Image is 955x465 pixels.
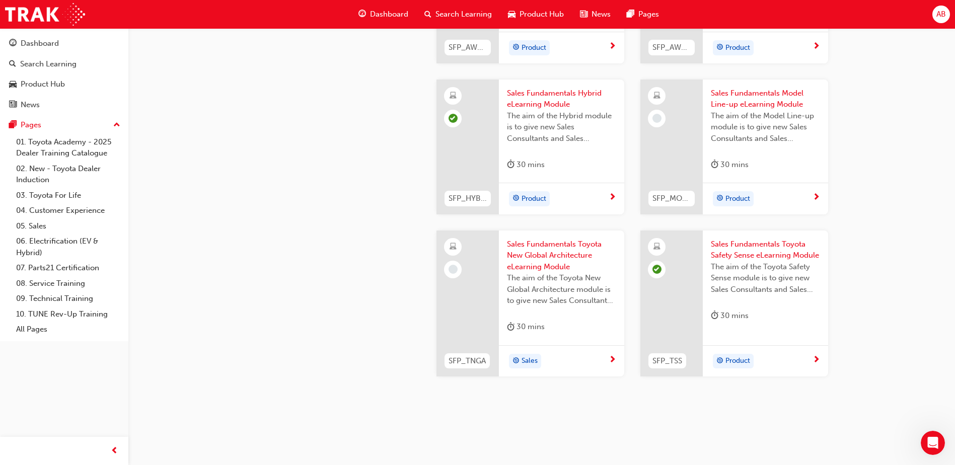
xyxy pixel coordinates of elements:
span: Sales Fundamentals Model Line-up eLearning Module [711,88,820,110]
a: 04. Customer Experience [12,203,124,218]
a: car-iconProduct Hub [500,4,572,25]
button: DashboardSearch LearningProduct HubNews [4,32,124,116]
span: learningRecordVerb_PASS-icon [652,265,662,274]
div: Search Learning [20,58,77,70]
span: learningRecordVerb_PASS-icon [449,114,458,123]
span: Product [522,193,546,205]
div: Pages [21,119,41,131]
a: Search Learning [4,55,124,73]
span: learningRecordVerb_NONE-icon [652,114,662,123]
a: search-iconSearch Learning [416,4,500,25]
span: Dashboard [370,9,408,20]
div: News [21,99,40,111]
div: 30 mins [507,159,545,171]
span: SFP_AWD_4WD_P2 [652,42,691,53]
span: learningResourceType_ELEARNING-icon [653,241,660,254]
button: AB [932,6,950,23]
span: SFP_TSS [652,355,682,367]
span: Product [522,42,546,54]
span: search-icon [9,60,16,69]
iframe: Intercom live chat [921,431,945,455]
span: AB [936,9,946,20]
span: SFP_HYBRID [449,193,487,204]
button: Pages [4,116,124,134]
span: Sales Fundamentals Toyota Safety Sense eLearning Module [711,239,820,261]
a: News [4,96,124,114]
span: Sales Fundamentals Hybrid eLearning Module [507,88,616,110]
span: prev-icon [111,445,118,457]
div: 30 mins [507,321,545,333]
div: 30 mins [711,309,749,322]
a: Product Hub [4,75,124,94]
span: The aim of the Toyota New Global Architecture module is to give new Sales Consultants and Sales P... [507,272,616,306]
span: news-icon [580,8,587,21]
span: up-icon [113,119,120,132]
div: 30 mins [711,159,749,171]
a: pages-iconPages [619,4,667,25]
span: duration-icon [711,309,718,322]
span: duration-icon [507,159,515,171]
a: 05. Sales [12,218,124,234]
span: Product Hub [520,9,564,20]
span: The aim of the Hybrid module is to give new Sales Consultants and Sales Professionals an insight ... [507,110,616,144]
span: news-icon [9,101,17,110]
span: search-icon [424,8,431,21]
span: pages-icon [627,8,634,21]
span: next-icon [813,42,820,51]
a: SFP_TNGASales Fundamentals Toyota New Global Architecture eLearning ModuleThe aim of the Toyota N... [436,230,624,377]
span: learningResourceType_ELEARNING-icon [653,90,660,103]
span: guage-icon [9,39,17,48]
span: The aim of the Model Line-up module is to give new Sales Consultants and Sales Professionals a de... [711,110,820,144]
span: car-icon [508,8,516,21]
img: Trak [5,3,85,26]
a: news-iconNews [572,4,619,25]
span: SFP_AWD_4WD_P1 [449,42,487,53]
span: next-icon [813,193,820,202]
span: News [592,9,611,20]
span: Product [725,193,750,205]
span: Sales Fundamentals Toyota New Global Architecture eLearning Module [507,239,616,273]
div: Dashboard [21,38,59,49]
span: next-icon [609,356,616,365]
a: 08. Service Training [12,276,124,291]
span: Product [725,355,750,367]
span: SFP_TNGA [449,355,486,367]
span: The aim of the Toyota Safety Sense module is to give new Sales Consultants and Sales Professional... [711,261,820,295]
div: Product Hub [21,79,65,90]
span: target-icon [512,355,520,368]
span: target-icon [512,192,520,205]
span: Pages [638,9,659,20]
span: target-icon [716,355,723,368]
span: next-icon [609,42,616,51]
span: duration-icon [507,321,515,333]
a: 09. Technical Training [12,291,124,306]
a: SFP_HYBRIDSales Fundamentals Hybrid eLearning ModuleThe aim of the Hybrid module is to give new S... [436,80,624,214]
span: Search Learning [435,9,492,20]
a: SFP_TSSSales Fundamentals Toyota Safety Sense eLearning ModuleThe aim of the Toyota Safety Sense ... [640,230,828,377]
span: guage-icon [358,8,366,21]
a: SFP_MODEL_LINEUPSales Fundamentals Model Line-up eLearning ModuleThe aim of the Model Line-up mod... [640,80,828,214]
span: next-icon [609,193,616,202]
a: 01. Toyota Academy - 2025 Dealer Training Catalogue [12,134,124,161]
span: next-icon [813,356,820,365]
span: learningResourceType_ELEARNING-icon [450,90,457,103]
a: 03. Toyota For Life [12,188,124,203]
a: 10. TUNE Rev-Up Training [12,306,124,322]
a: 06. Electrification (EV & Hybrid) [12,234,124,260]
a: All Pages [12,322,124,337]
span: target-icon [716,41,723,54]
span: SFP_MODEL_LINEUP [652,193,691,204]
span: target-icon [716,192,723,205]
span: learningResourceType_ELEARNING-icon [450,241,457,254]
a: Dashboard [4,34,124,53]
span: Sales [522,355,538,367]
span: car-icon [9,80,17,89]
span: target-icon [512,41,520,54]
span: Product [725,42,750,54]
span: pages-icon [9,121,17,130]
span: learningRecordVerb_NONE-icon [449,265,458,274]
a: guage-iconDashboard [350,4,416,25]
a: 02. New - Toyota Dealer Induction [12,161,124,188]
